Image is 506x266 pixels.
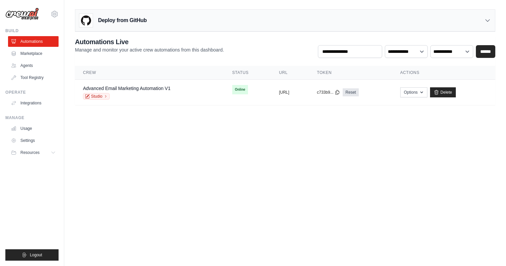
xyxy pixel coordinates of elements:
[8,123,59,134] a: Usage
[75,47,224,53] p: Manage and monitor your active crew automations from this dashboard.
[343,88,358,96] a: Reset
[271,66,309,80] th: URL
[83,93,110,100] a: Studio
[232,85,248,94] span: Online
[98,16,147,24] h3: Deploy from GitHub
[75,37,224,47] h2: Automations Live
[5,90,59,95] div: Operate
[75,66,224,80] th: Crew
[5,249,59,261] button: Logout
[8,48,59,59] a: Marketplace
[8,147,59,158] button: Resources
[8,135,59,146] a: Settings
[5,8,39,20] img: Logo
[20,150,39,155] span: Resources
[8,72,59,83] a: Tool Registry
[30,252,42,258] span: Logout
[79,14,93,27] img: GitHub Logo
[8,98,59,108] a: Integrations
[5,115,59,120] div: Manage
[224,66,271,80] th: Status
[392,66,495,80] th: Actions
[317,90,340,95] button: c733b9...
[8,60,59,71] a: Agents
[309,66,392,80] th: Token
[83,86,170,91] a: Advanced Email Marketing Automation V1
[8,36,59,47] a: Automations
[400,87,427,97] button: Options
[5,28,59,33] div: Build
[430,87,456,97] a: Delete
